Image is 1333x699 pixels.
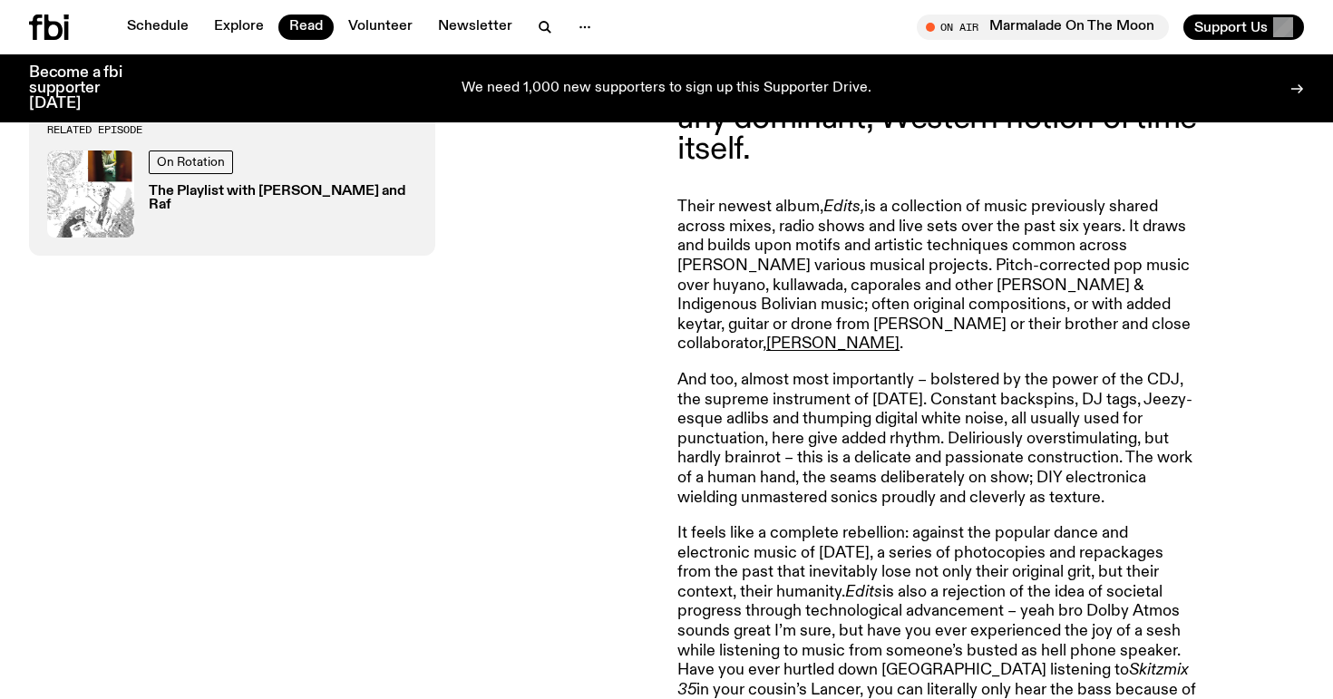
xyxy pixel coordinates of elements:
[149,185,417,212] h3: The Playlist with [PERSON_NAME] and Raf
[845,584,882,600] em: Edits
[917,15,1169,40] button: On AirMarmalade On The Moon
[278,15,334,40] a: Read
[677,198,1200,354] p: Their newest album, is a collection of music previously shared across mixes, radio shows and live...
[29,65,145,112] h3: Become a fbi supporter [DATE]
[337,15,423,40] a: Volunteer
[677,371,1200,508] p: And too, almost most importantly – bolstered by the power of the CDJ, the supreme instrument of [...
[47,150,417,238] a: On RotationThe Playlist with [PERSON_NAME] and Raf
[47,125,417,135] h3: Related Episode
[427,15,523,40] a: Newsletter
[203,15,275,40] a: Explore
[116,15,199,40] a: Schedule
[1183,15,1304,40] button: Support Us
[766,335,900,352] a: [PERSON_NAME]
[1194,19,1268,35] span: Support Us
[823,199,864,215] em: Edits,
[677,10,1200,165] p: [PERSON_NAME] music is so radically, so honestly of its time – yet equally, is completely unmoore...
[462,81,871,97] p: We need 1,000 new supporters to sign up this Supporter Drive.
[677,662,1189,698] em: Skitzmix 35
